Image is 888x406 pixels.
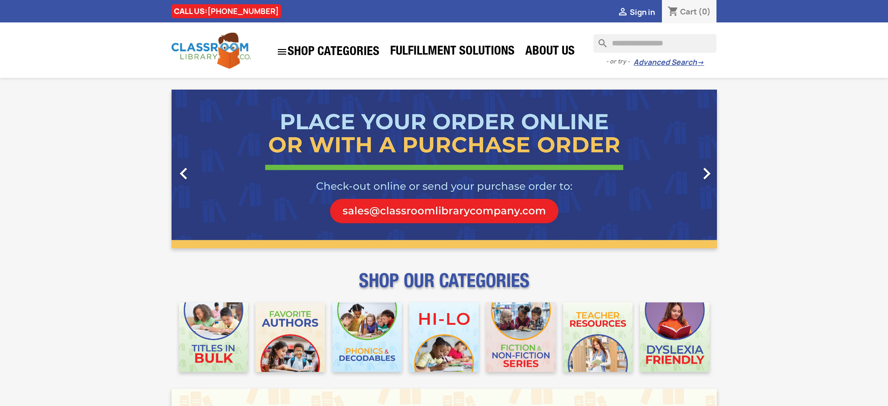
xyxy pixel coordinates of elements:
a: Fulfillment Solutions [385,43,519,62]
img: CLC_Teacher_Resources_Mobile.jpg [563,302,633,372]
i: shopping_cart [668,7,679,18]
a: SHOP CATEGORIES [272,42,384,62]
i:  [276,46,288,57]
a: [PHONE_NUMBER] [207,6,279,16]
span: Cart [680,7,697,17]
a: Previous [172,90,254,248]
i:  [617,7,628,18]
img: CLC_Dyslexia_Mobile.jpg [640,302,709,372]
input: Search [593,34,716,53]
img: CLC_Phonics_And_Decodables_Mobile.jpg [332,302,402,372]
img: CLC_Fiction_Nonfiction_Mobile.jpg [486,302,556,372]
i:  [695,162,718,185]
a: Advanced Search→ [633,58,704,67]
img: CLC_HiLo_Mobile.jpg [409,302,479,372]
a: Next [635,90,717,248]
p: SHOP OUR CATEGORIES [172,278,717,295]
span: Sign in [630,7,655,17]
i: search [593,34,605,45]
span: (0) [698,7,711,17]
a:  Sign in [617,7,655,17]
div: CALL US: [172,4,281,18]
img: CLC_Favorite_Authors_Mobile.jpg [255,302,325,372]
i:  [172,162,195,185]
span: - or try - [606,57,633,66]
span: → [697,58,704,67]
a: About Us [521,43,579,62]
img: CLC_Bulk_Mobile.jpg [179,302,248,372]
ul: Carousel container [172,90,717,248]
img: Classroom Library Company [172,33,251,69]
